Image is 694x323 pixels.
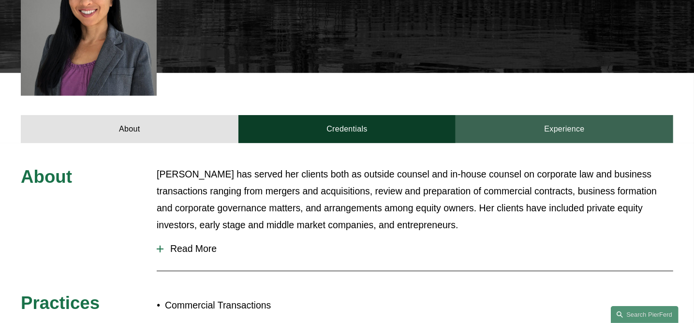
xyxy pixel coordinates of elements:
[21,293,100,313] span: Practices
[157,166,673,234] p: [PERSON_NAME] has served her clients both as outside counsel and in-house counsel on corporate la...
[21,167,72,187] span: About
[21,115,238,143] a: About
[157,236,673,262] button: Read More
[165,297,347,314] p: Commercial Transactions
[611,306,679,323] a: Search this site
[238,115,456,143] a: Credentials
[163,243,673,254] span: Read More
[456,115,673,143] a: Experience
